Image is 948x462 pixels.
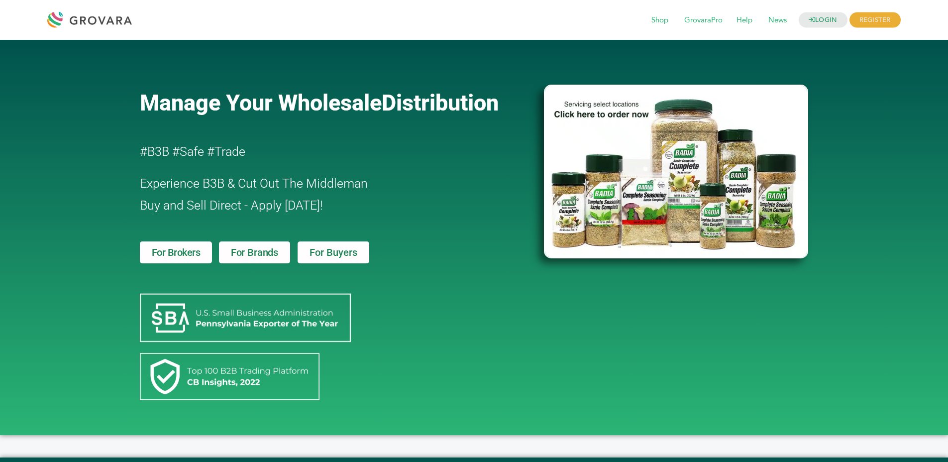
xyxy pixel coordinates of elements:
a: Help [730,15,759,26]
span: Experience B3B & Cut Out The Middleman [140,176,368,191]
span: For Buyers [310,247,357,257]
a: News [761,15,794,26]
a: GrovaraPro [677,15,730,26]
h2: #B3B #Safe #Trade [140,141,487,163]
a: Shop [644,15,675,26]
span: Shop [644,11,675,30]
a: For Brands [219,241,290,263]
span: REGISTER [849,12,901,28]
span: GrovaraPro [677,11,730,30]
span: Distribution [382,90,499,116]
a: Manage Your WholesaleDistribution [140,90,528,116]
a: LOGIN [799,12,847,28]
span: Help [730,11,759,30]
span: News [761,11,794,30]
span: For Brands [231,247,278,257]
a: For Brokers [140,241,212,263]
span: Manage Your Wholesale [140,90,382,116]
span: Buy and Sell Direct - Apply [DATE]! [140,198,323,213]
a: For Buyers [298,241,369,263]
span: For Brokers [152,247,201,257]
